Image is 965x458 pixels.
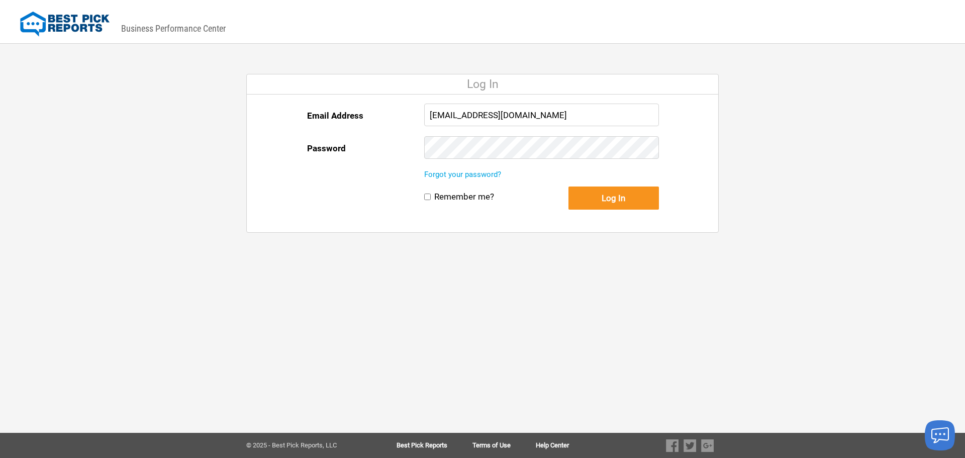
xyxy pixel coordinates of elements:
div: © 2025 - Best Pick Reports, LLC [246,442,364,449]
a: Best Pick Reports [397,442,472,449]
label: Password [307,136,346,160]
img: Best Pick Reports Logo [20,12,110,37]
label: Remember me? [434,192,494,202]
a: Help Center [536,442,569,449]
label: Email Address [307,104,363,128]
button: Launch chat [925,420,955,450]
div: Log In [247,74,718,95]
button: Log In [568,187,659,210]
a: Terms of Use [472,442,536,449]
a: Forgot your password? [424,170,501,179]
